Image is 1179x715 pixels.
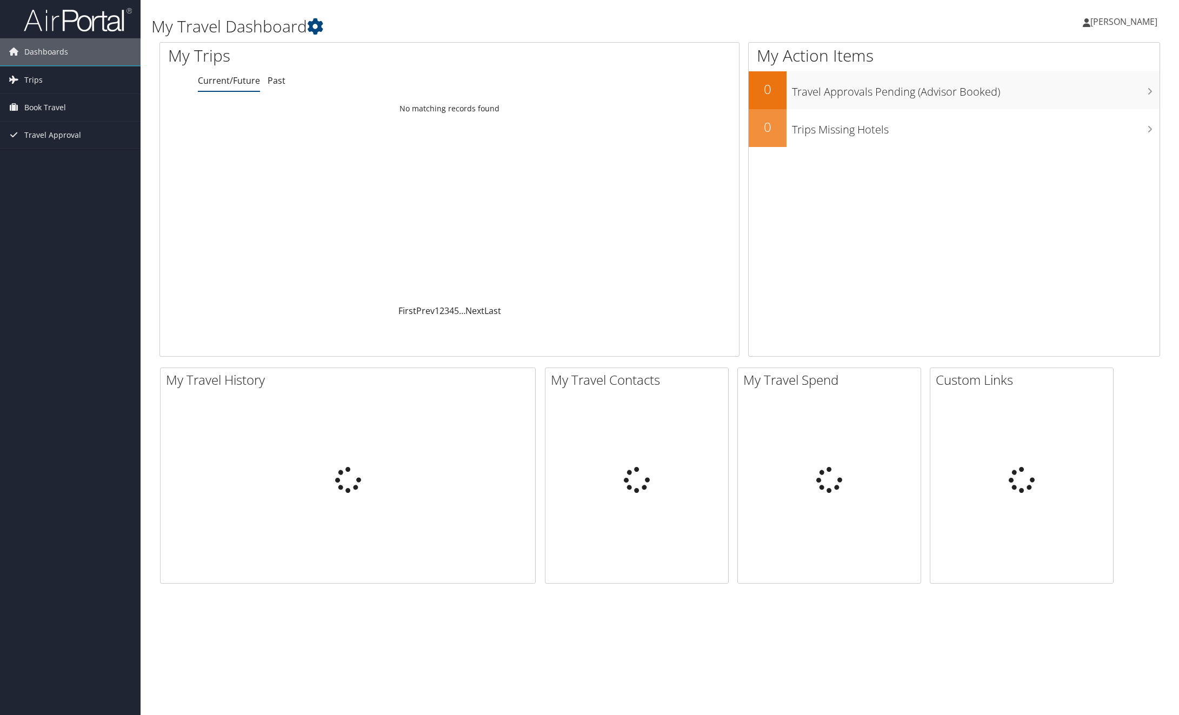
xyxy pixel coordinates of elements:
h2: My Travel Spend [743,371,921,389]
h3: Travel Approvals Pending (Advisor Booked) [792,79,1160,99]
a: 4 [449,305,454,317]
h2: 0 [749,80,787,98]
a: [PERSON_NAME] [1083,5,1168,38]
span: Travel Approval [24,122,81,149]
a: 2 [439,305,444,317]
h1: My Trips [168,44,490,67]
img: airportal-logo.png [24,7,132,32]
h2: My Travel Contacts [551,371,728,389]
span: Book Travel [24,94,66,121]
h2: 0 [749,118,787,136]
span: Trips [24,66,43,93]
span: [PERSON_NAME] [1090,16,1157,28]
h1: My Travel Dashboard [151,15,829,38]
a: 0Travel Approvals Pending (Advisor Booked) [749,71,1160,109]
a: First [398,305,416,317]
span: … [459,305,465,317]
a: Next [465,305,484,317]
h2: Custom Links [936,371,1113,389]
h1: My Action Items [749,44,1160,67]
td: No matching records found [160,99,739,118]
a: 1 [435,305,439,317]
a: Last [484,305,501,317]
a: 3 [444,305,449,317]
a: 5 [454,305,459,317]
span: Dashboards [24,38,68,65]
a: Past [268,75,285,86]
h2: My Travel History [166,371,535,389]
h3: Trips Missing Hotels [792,117,1160,137]
a: 0Trips Missing Hotels [749,109,1160,147]
a: Prev [416,305,435,317]
a: Current/Future [198,75,260,86]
